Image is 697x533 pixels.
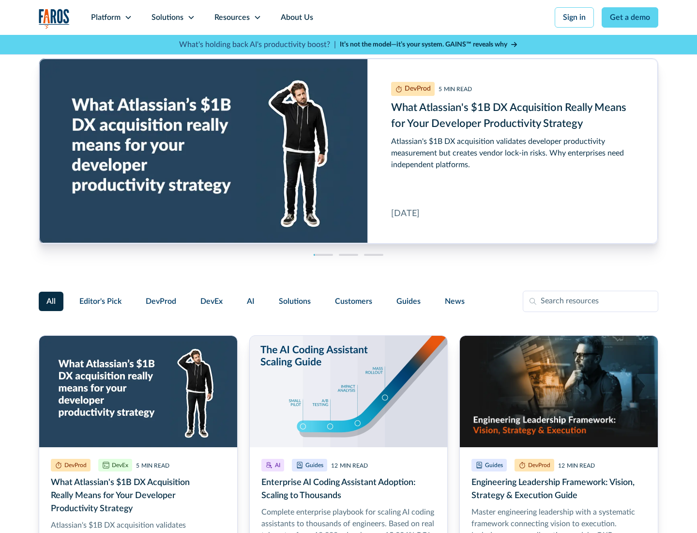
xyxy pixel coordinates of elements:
[602,7,658,28] a: Get a demo
[396,296,421,307] span: Guides
[39,59,658,244] a: What Atlassian's $1B DX Acquisition Really Means for Your Developer Productivity Strategy
[555,7,594,28] a: Sign in
[91,12,121,23] div: Platform
[250,336,448,447] img: Illustration of hockey stick-like scaling from pilot to mass rollout
[340,41,507,48] strong: It’s not the model—it’s your system. GAINS™ reveals why
[335,296,372,307] span: Customers
[39,9,70,29] img: Logo of the analytics and reporting company Faros.
[152,12,183,23] div: Solutions
[214,12,250,23] div: Resources
[39,291,658,312] form: Filter Form
[460,336,658,447] img: Realistic image of an engineering leader at work
[146,296,176,307] span: DevProd
[523,291,658,312] input: Search resources
[39,59,658,244] div: cms-link
[445,296,465,307] span: News
[247,296,255,307] span: AI
[179,39,336,50] p: What's holding back AI's productivity boost? |
[279,296,311,307] span: Solutions
[200,296,223,307] span: DevEx
[39,9,70,29] a: home
[79,296,121,307] span: Editor's Pick
[46,296,56,307] span: All
[39,336,237,447] img: Developer scratching his head on a blue background
[340,40,518,50] a: It’s not the model—it’s your system. GAINS™ reveals why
